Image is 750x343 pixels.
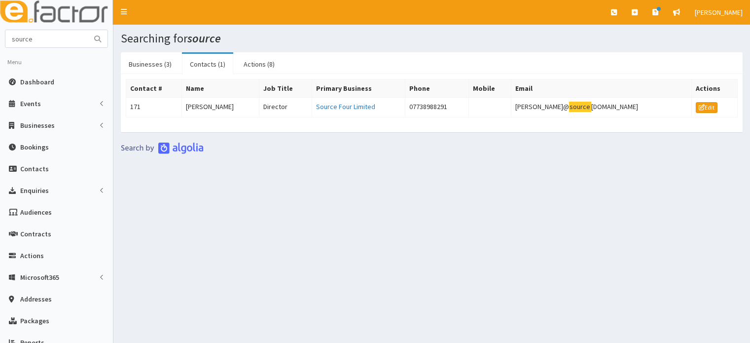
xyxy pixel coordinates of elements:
td: [PERSON_NAME]@ [DOMAIN_NAME] [511,98,692,117]
a: Businesses (3) [121,54,179,75]
td: 171 [126,98,182,117]
span: Businesses [20,121,55,130]
span: Contracts [20,229,51,238]
span: Contacts [20,164,49,173]
i: source [187,31,221,46]
th: Mobile [469,79,511,98]
span: [PERSON_NAME] [695,8,743,17]
img: search-by-algolia-light-background.png [121,142,204,154]
td: Director [259,98,312,117]
span: Actions [20,251,44,260]
td: [PERSON_NAME] [182,98,259,117]
th: Actions [692,79,738,98]
th: Primary Business [312,79,405,98]
span: Events [20,99,41,108]
td: 07738988291 [405,98,469,117]
th: Phone [405,79,469,98]
th: Job Title [259,79,312,98]
span: Packages [20,316,49,325]
span: Audiences [20,208,52,217]
a: Edit [696,102,717,113]
a: Contacts (1) [182,54,233,75]
span: Microsoft365 [20,273,59,282]
span: Bookings [20,143,49,152]
a: Source Four Limited [316,102,375,111]
span: Addresses [20,295,52,304]
mark: source [569,102,591,112]
span: Enquiries [20,186,49,195]
h1: Searching for [121,32,743,45]
th: Email [511,79,692,98]
th: Contact # [126,79,182,98]
span: Dashboard [20,77,54,86]
input: Search... [5,30,88,47]
th: Name [182,79,259,98]
a: Actions (8) [236,54,283,75]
